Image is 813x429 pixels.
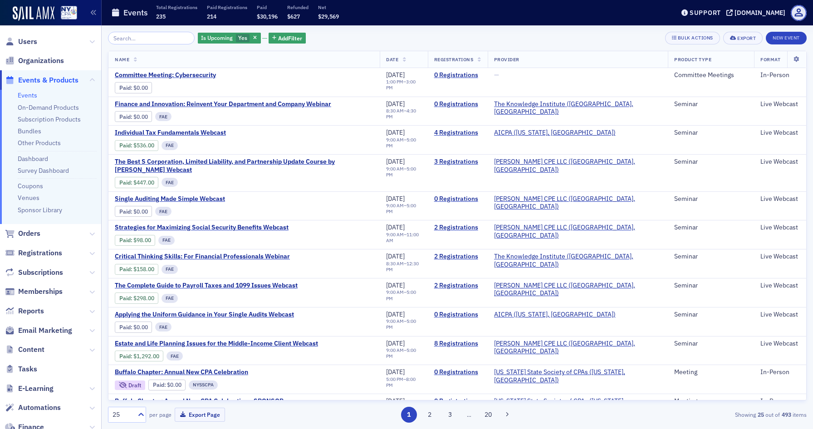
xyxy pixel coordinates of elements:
[18,91,37,99] a: Events
[119,353,131,360] a: Paid
[386,339,405,347] span: [DATE]
[421,407,437,423] button: 2
[723,32,763,44] button: Export
[115,292,158,303] div: Paid: 2 - $29800
[434,311,481,319] a: 0 Registrations
[494,129,616,137] a: AICPA ([US_STATE], [GEOGRAPHIC_DATA])
[5,75,78,85] a: Events & Products
[386,166,421,178] div: –
[760,224,800,232] div: Live Webcast
[760,397,800,405] div: In-Person
[434,56,474,63] span: Registrations
[115,100,331,108] span: Finance and Innovation: Reinvent Your Department and Company Webinar
[5,268,63,278] a: Subscriptions
[494,253,662,268] a: The Knowledge Institute ([GEOGRAPHIC_DATA], [GEOGRAPHIC_DATA])
[674,56,711,63] span: Product Type
[386,318,416,330] time: 5:00 PM
[766,32,807,44] button: New Event
[463,410,475,419] span: …
[115,397,289,405] a: Buffalo Chapter: Annual New CPA Celebration - SPONSOR
[434,195,481,203] a: 0 Registrations
[386,231,419,244] time: 11:00 AM
[386,289,421,301] div: –
[674,224,748,232] div: Seminar
[494,397,662,413] span: New York State Society of CPAs (New York, NY)
[287,4,309,10] p: Refunded
[780,410,793,419] strong: 493
[674,282,748,290] div: Seminar
[257,4,278,10] p: Paid
[155,112,171,121] div: FAE
[760,368,800,376] div: In-Person
[386,261,421,273] div: –
[278,34,302,42] span: Add Filter
[115,158,373,174] a: The Best S Corporation, Limited Liability, and Partnership Update Course by [PERSON_NAME] Webcast
[494,224,662,239] a: [PERSON_NAME] CPE LLC ([GEOGRAPHIC_DATA], [GEOGRAPHIC_DATA])
[386,100,405,108] span: [DATE]
[108,32,195,44] input: Search…
[494,100,662,116] span: The Knowledge Institute (Charlotte, NC)
[119,353,133,360] span: :
[119,266,131,273] a: Paid
[133,84,148,91] span: $0.00
[386,78,416,91] time: 3:00 PM
[18,182,43,190] a: Coupons
[13,6,54,21] img: SailAMX
[674,397,748,405] div: Meeting
[386,232,421,244] div: –
[386,347,421,359] div: –
[133,324,148,331] span: $0.00
[494,224,662,239] span: Surgent McCoy CPE LLC (Devon, PA)
[735,9,785,17] div: [DOMAIN_NAME]
[18,139,61,147] a: Other Products
[119,113,131,120] a: Paid
[434,253,481,261] a: 2 Registrations
[494,56,519,63] span: Provider
[18,206,62,214] a: Sponsor Library
[158,236,175,245] div: FAE
[133,266,154,273] span: $158.00
[115,177,158,188] div: Paid: 3 - $44700
[386,260,404,267] time: 8:30 AM
[494,311,616,319] span: AICPA (New York, NY)
[156,13,166,20] span: 235
[674,253,748,261] div: Seminar
[18,37,37,47] span: Users
[162,265,178,274] div: FAE
[494,158,662,174] a: [PERSON_NAME] CPE LLC ([GEOGRAPHIC_DATA], [GEOGRAPHIC_DATA])
[119,208,131,215] a: Paid
[18,103,79,112] a: On-Demand Products
[287,13,300,20] span: $627
[760,311,800,319] div: Live Webcast
[386,368,405,376] span: [DATE]
[386,157,405,166] span: [DATE]
[133,208,148,215] span: $0.00
[386,318,421,330] div: –
[494,397,662,413] a: [US_STATE] State Society of CPAs ([US_STATE], [GEOGRAPHIC_DATA])
[198,33,261,44] div: Yes
[674,71,748,79] div: Committee Meetings
[674,100,748,108] div: Seminar
[674,129,748,137] div: Seminar
[149,410,171,419] label: per page
[434,100,481,108] a: 0 Registrations
[18,248,62,258] span: Registrations
[148,380,186,390] div: Paid: 0 - $0
[386,347,416,359] time: 5:00 PM
[386,376,421,388] div: –
[401,407,417,423] button: 1
[386,166,404,172] time: 9:00 AM
[386,79,421,91] div: –
[54,6,77,21] a: View Homepage
[766,33,807,41] a: New Event
[494,195,662,211] a: [PERSON_NAME] CPE LLC ([GEOGRAPHIC_DATA], [GEOGRAPHIC_DATA])
[18,403,61,413] span: Automations
[133,295,154,302] span: $298.00
[119,266,133,273] span: :
[119,295,133,302] span: :
[760,282,800,290] div: Live Webcast
[128,383,141,388] div: Draft
[115,380,145,390] div: Draft
[386,231,404,238] time: 9:00 AM
[18,194,39,202] a: Venues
